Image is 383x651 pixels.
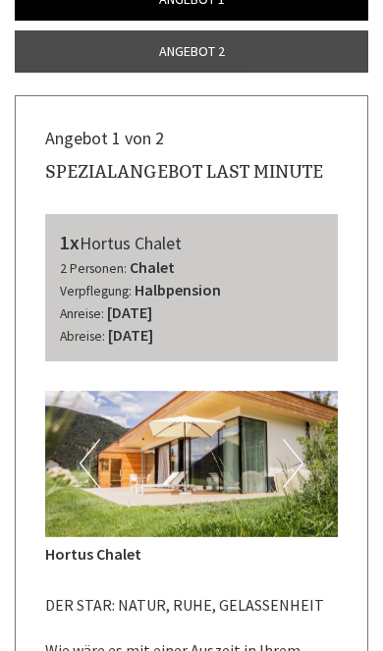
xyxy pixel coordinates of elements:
[60,283,132,299] small: Verpflegung:
[45,159,323,185] div: Spezialangebot Last Minute
[135,280,221,299] b: Halbpension
[159,42,225,60] span: Angebot 2
[60,229,323,257] div: Hortus Chalet
[108,325,153,345] b: [DATE]
[80,439,100,488] button: Previous
[283,439,303,488] button: Next
[60,328,105,345] small: Abreise:
[60,230,80,254] b: 1x
[107,302,152,322] b: [DATE]
[45,537,338,566] div: Hortus Chalet
[45,127,164,149] span: Angebot 1 von 2
[60,305,104,322] small: Anreise:
[45,391,338,537] img: image
[130,257,175,277] b: Chalet
[60,260,127,277] small: 2 Personen:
